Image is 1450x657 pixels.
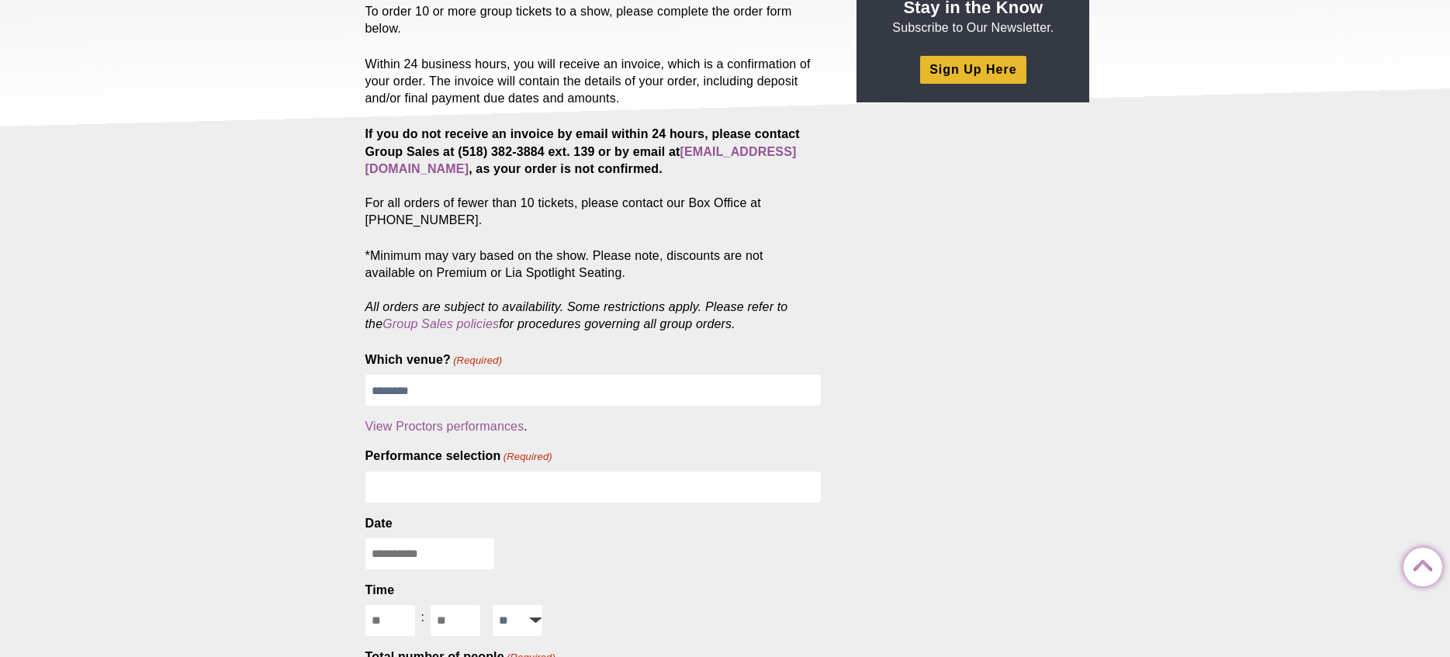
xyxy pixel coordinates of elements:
div: . [365,418,822,435]
p: Within 24 business hours, you will receive an invoice, which is a confirmation of your order. The... [365,56,822,107]
strong: If you do not receive an invoice by email within 24 hours, please contact Group Sales at (518) 38... [365,127,800,175]
em: All orders are subject to availability. Some restrictions apply. Please refer to the for procedur... [365,300,788,330]
span: (Required) [452,354,503,368]
a: [EMAIL_ADDRESS][DOMAIN_NAME] [365,145,797,175]
p: *Minimum may vary based on the show. Please note, discounts are not available on Premium or Lia S... [365,247,822,333]
a: Sign Up Here [920,56,1026,83]
legend: Time [365,582,395,599]
a: View Proctors performances [365,420,524,433]
a: Back to Top [1403,548,1434,579]
span: (Required) [502,450,552,464]
p: For all orders of fewer than 10 tickets, please contact our Box Office at [PHONE_NUMBER]. [365,126,822,228]
div: : [415,605,431,630]
a: Group Sales policies [382,317,499,330]
label: Which venue? [365,351,503,368]
p: To order 10 or more group tickets to a show, please complete the order form below. [365,3,822,37]
label: Performance selection [365,448,552,465]
label: Date [365,515,393,532]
